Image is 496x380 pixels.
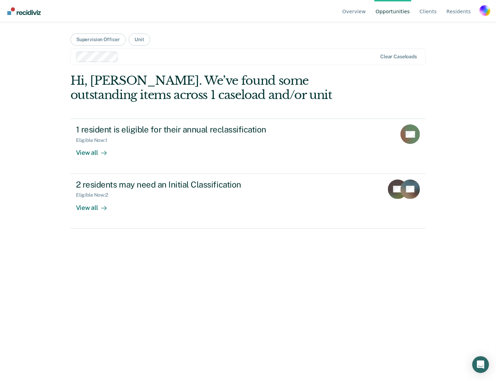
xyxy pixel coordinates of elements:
button: Unit [129,33,150,46]
div: 1 resident is eligible for their annual reclassification [76,124,321,135]
div: View all [76,143,115,157]
a: 2 residents may need an Initial ClassificationEligible Now:2View all [70,174,426,229]
button: Profile dropdown button [479,5,490,16]
div: Hi, [PERSON_NAME]. We’ve found some outstanding items across 1 caseload and/or unit [70,74,354,102]
a: 1 resident is eligible for their annual reclassificationEligible Now:1View all [70,119,426,174]
div: 2 residents may need an Initial Classification [76,180,321,190]
div: Eligible Now : 2 [76,192,114,198]
button: Supervision Officer [70,33,126,46]
div: Open Intercom Messenger [472,356,489,373]
img: Recidiviz [7,7,41,15]
div: Eligible Now : 1 [76,137,113,143]
div: View all [76,198,115,212]
div: Clear caseloads [380,54,417,60]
